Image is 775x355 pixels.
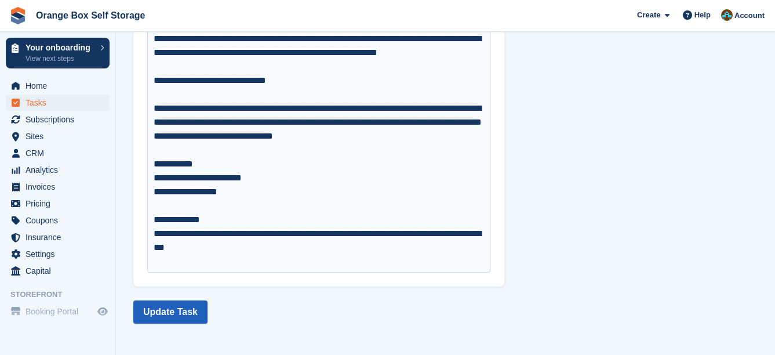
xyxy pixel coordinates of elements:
span: Invoices [26,179,95,195]
span: Analytics [26,162,95,178]
p: View next steps [26,53,94,64]
a: menu [6,229,110,245]
span: Sites [26,128,95,144]
span: Storefront [10,289,115,300]
a: menu [6,179,110,195]
img: stora-icon-8386f47178a22dfd0bd8f6a31ec36ba5ce8667c1dd55bd0f319d3a0aa187defe.svg [9,7,27,24]
span: Booking Portal [26,303,95,320]
a: Your onboarding View next steps [6,38,110,68]
a: menu [6,212,110,229]
a: menu [6,95,110,111]
span: Capital [26,263,95,279]
span: Home [26,78,95,94]
a: menu [6,162,110,178]
p: Your onboarding [26,44,94,52]
a: menu [6,246,110,262]
span: Settings [26,246,95,262]
span: Help [694,9,711,21]
a: menu [6,263,110,279]
span: CRM [26,145,95,161]
a: Orange Box Self Storage [31,6,150,25]
button: Update Task [133,300,208,324]
span: Subscriptions [26,111,95,128]
a: Preview store [96,305,110,318]
span: Tasks [26,95,95,111]
a: menu [6,195,110,212]
span: Account [734,10,765,21]
img: Mike [721,9,733,21]
a: menu [6,303,110,320]
a: menu [6,145,110,161]
a: menu [6,128,110,144]
span: Insurance [26,229,95,245]
span: Pricing [26,195,95,212]
a: menu [6,111,110,128]
a: menu [6,78,110,94]
span: Coupons [26,212,95,229]
span: Create [637,9,660,21]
